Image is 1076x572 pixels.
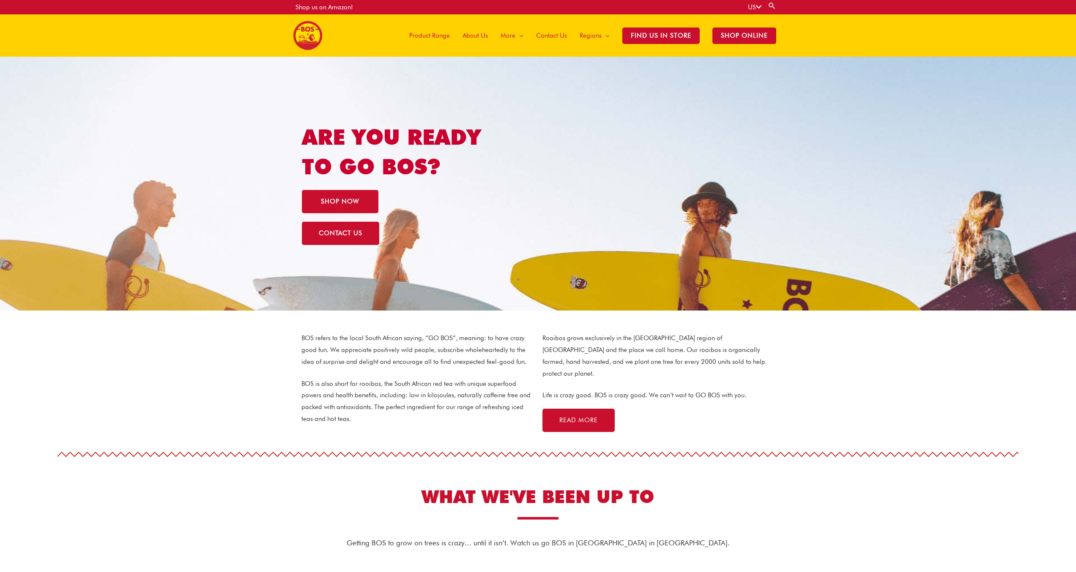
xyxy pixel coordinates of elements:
[321,198,359,205] span: SHOP NOW
[403,14,456,57] a: Product Range
[352,485,724,509] h2: WHAT WE'VE BEEN UP TO
[494,14,530,57] a: More
[712,27,776,44] span: SHOP ONLINE
[542,390,775,401] p: Life is crazy good. BOS is crazy good. We can’t wait to GO BOS with you.
[456,14,494,57] a: About Us
[542,333,775,379] p: Rooibos grows exclusively in the [GEOGRAPHIC_DATA] region of [GEOGRAPHIC_DATA] and the place we c...
[463,23,488,48] span: About Us
[580,23,602,48] span: Regions
[768,2,776,10] a: Search button
[293,21,322,50] img: BOS United States
[622,27,700,44] span: Find Us in Store
[302,122,515,181] h1: ARE YOU READY TO GO BOS?
[301,378,534,425] p: BOS is also short for rooibos, the South African red tea with unique superfood powers and health ...
[530,14,573,57] a: Contact Us
[397,14,783,57] nav: Site Navigation
[559,417,598,423] span: READ MORE
[536,23,567,48] span: Contact Us
[409,23,450,48] span: Product Range
[301,333,534,368] p: BOS refers to the local South African saying, “GO BOS”, meaning: to have crazy good fun. We appre...
[315,536,761,550] p: Getting BOS to grow on trees is crazy… until it isn’t. Watch us go BOS in [GEOGRAPHIC_DATA] in [G...
[501,23,515,48] span: More
[748,3,761,11] a: US
[706,14,783,57] a: SHOP ONLINE
[302,190,378,213] a: SHOP NOW
[542,409,615,432] a: READ MORE
[302,222,379,245] a: CONTACT US
[573,14,616,57] a: Regions
[616,14,706,57] a: Find Us in Store
[319,230,362,236] span: CONTACT US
